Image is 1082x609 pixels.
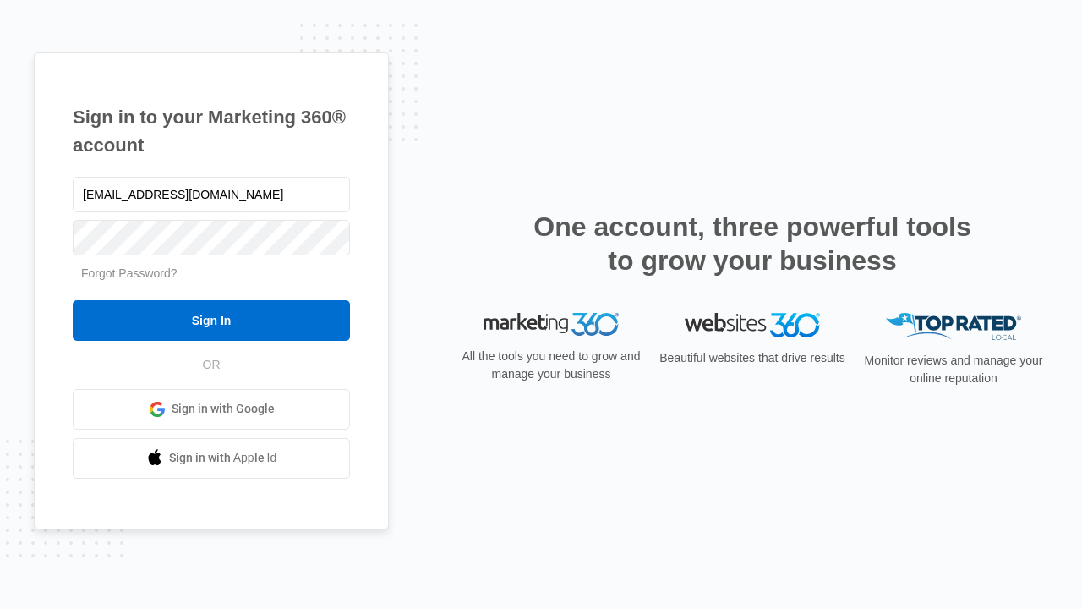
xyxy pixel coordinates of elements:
[658,349,847,367] p: Beautiful websites that drive results
[528,210,976,277] h2: One account, three powerful tools to grow your business
[172,400,275,418] span: Sign in with Google
[685,313,820,337] img: Websites 360
[886,313,1021,341] img: Top Rated Local
[73,300,350,341] input: Sign In
[191,356,232,374] span: OR
[484,313,619,337] img: Marketing 360
[73,389,350,430] a: Sign in with Google
[73,177,350,212] input: Email
[169,449,277,467] span: Sign in with Apple Id
[456,348,646,383] p: All the tools you need to grow and manage your business
[73,103,350,159] h1: Sign in to your Marketing 360® account
[81,266,178,280] a: Forgot Password?
[859,352,1048,387] p: Monitor reviews and manage your online reputation
[73,438,350,479] a: Sign in with Apple Id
